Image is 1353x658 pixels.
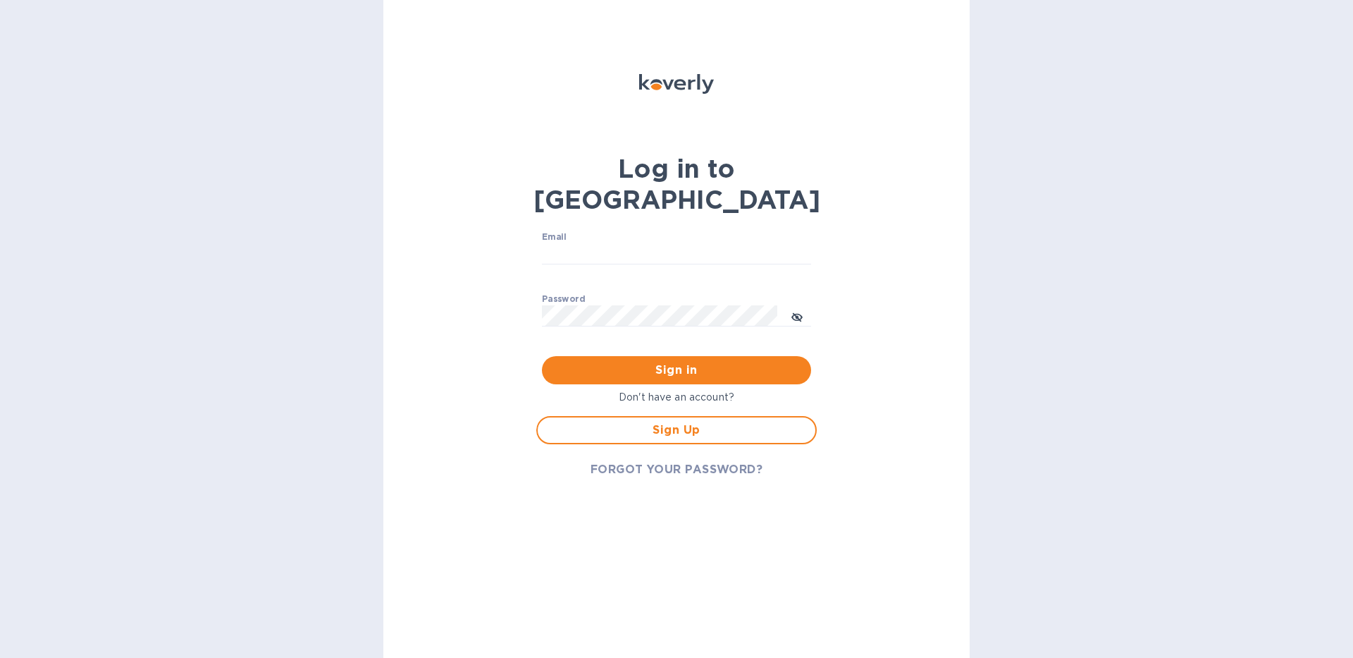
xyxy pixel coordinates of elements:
[536,390,817,405] p: Don't have an account?
[533,153,820,215] b: Log in to [GEOGRAPHIC_DATA]
[542,356,811,384] button: Sign in
[639,74,714,94] img: Koverly
[542,296,585,304] label: Password
[553,362,800,379] span: Sign in
[549,422,804,439] span: Sign Up
[579,456,774,484] button: FORGOT YOUR PASSWORD?
[591,461,763,478] span: FORGOT YOUR PASSWORD?
[783,302,811,330] button: toggle password visibility
[542,233,567,242] label: Email
[536,416,817,444] button: Sign Up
